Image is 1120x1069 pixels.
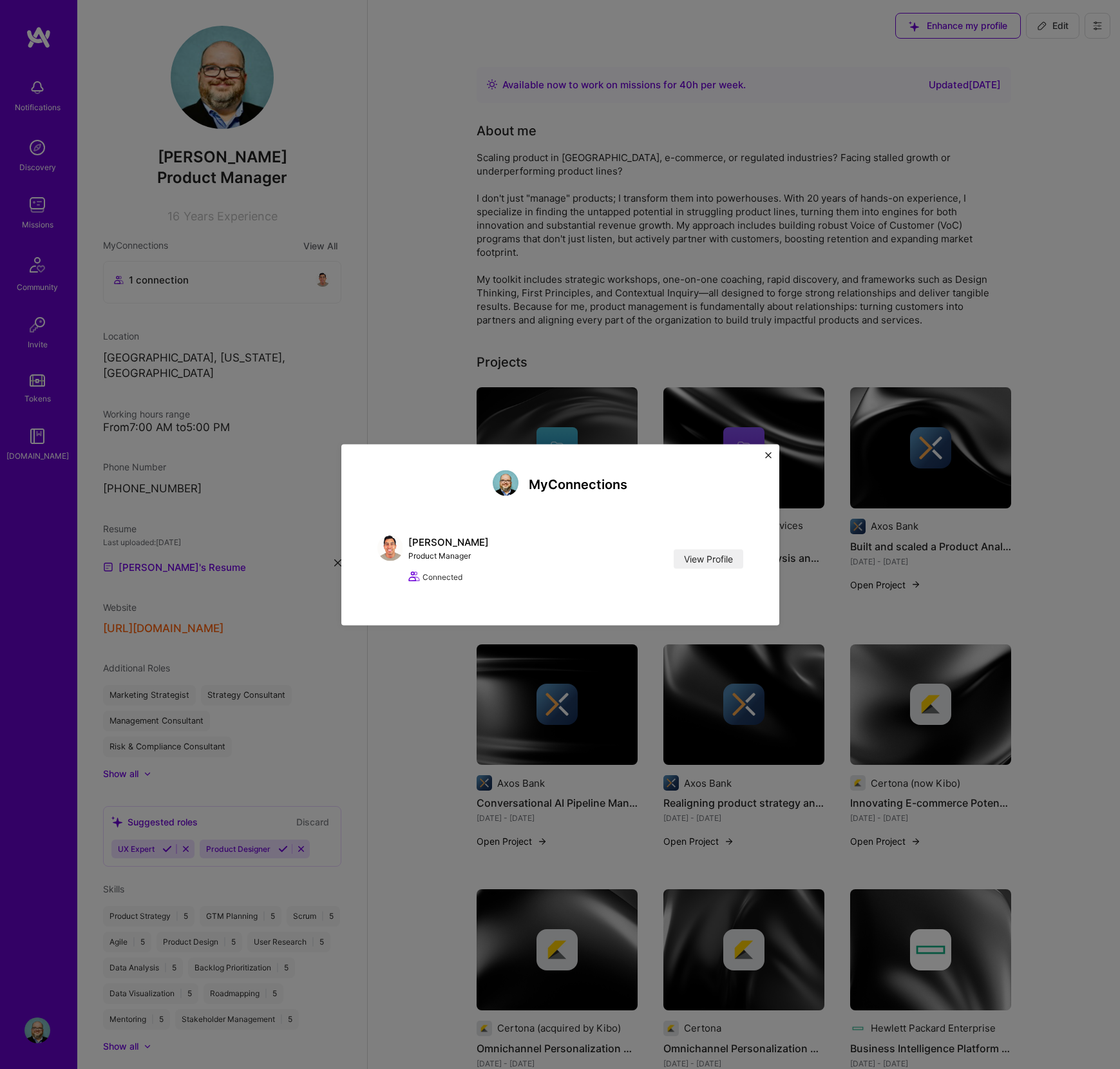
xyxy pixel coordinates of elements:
button: Close [765,452,772,465]
img: Jeff Narucki [493,470,518,496]
i: icon Collaborator [408,571,420,583]
span: Connected [422,570,462,583]
img: Ryan James [377,535,403,561]
div: Product Manager [408,548,489,562]
div: [PERSON_NAME] [408,535,489,548]
a: View Profile [674,550,743,569]
h4: My Connections [529,477,627,492]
